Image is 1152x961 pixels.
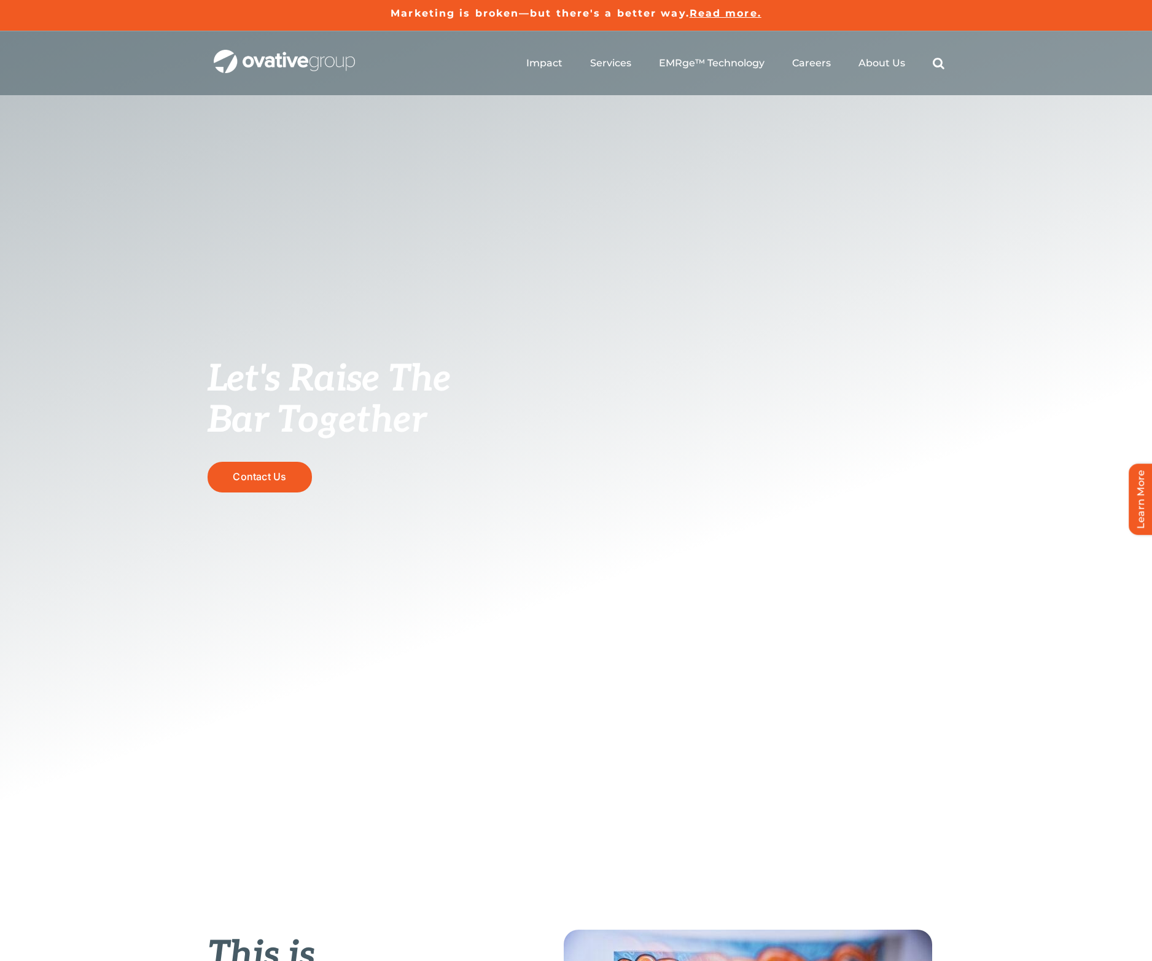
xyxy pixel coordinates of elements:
[233,471,286,483] span: Contact Us
[590,57,631,69] a: Services
[208,462,312,492] a: Contact Us
[792,57,831,69] a: Careers
[690,7,761,19] a: Read more.
[526,44,944,83] nav: Menu
[933,57,944,69] a: Search
[858,57,905,69] a: About Us
[214,49,355,60] a: OG_Full_horizontal_WHT
[208,357,451,402] span: Let's Raise The
[526,57,562,69] a: Impact
[659,57,765,69] a: EMRge™ Technology
[391,7,690,19] a: Marketing is broken—but there's a better way.
[208,399,426,443] span: Bar Together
